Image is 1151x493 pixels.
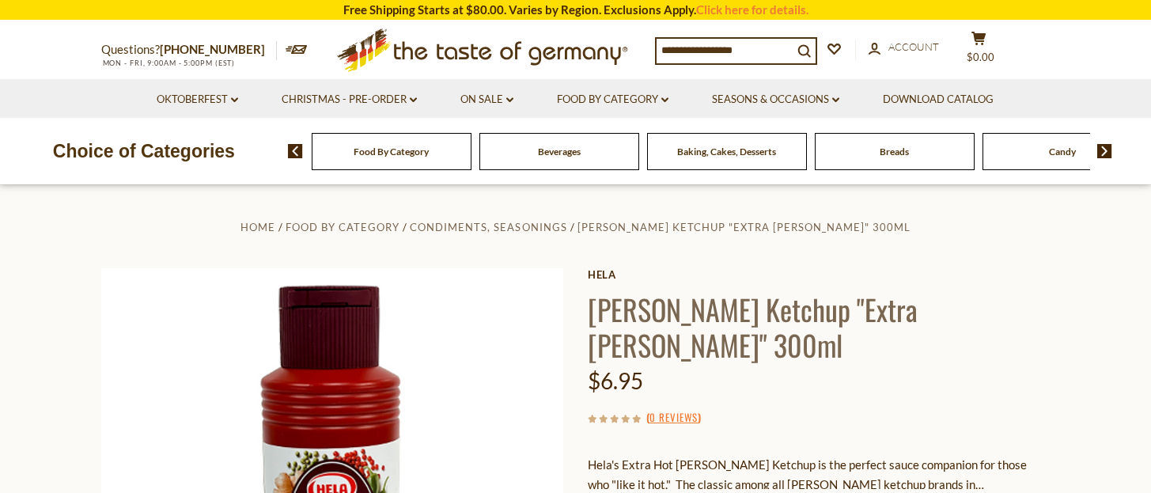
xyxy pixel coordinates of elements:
[712,91,839,108] a: Seasons & Occasions
[410,221,566,233] a: Condiments, Seasonings
[538,146,581,157] a: Beverages
[588,367,643,394] span: $6.95
[588,291,1051,362] h1: [PERSON_NAME] Ketchup "Extra [PERSON_NAME]" 300ml
[288,144,303,158] img: previous arrow
[557,91,668,108] a: Food By Category
[956,31,1003,70] button: $0.00
[160,42,265,56] a: [PHONE_NUMBER]
[888,40,939,53] span: Account
[588,268,1051,281] a: Hela
[677,146,776,157] a: Baking, Cakes, Desserts
[282,91,417,108] a: Christmas - PRE-ORDER
[880,146,909,157] a: Breads
[696,2,808,17] a: Click here for details.
[883,91,994,108] a: Download Catalog
[240,221,275,233] a: Home
[646,409,701,425] span: ( )
[1049,146,1076,157] a: Candy
[869,39,939,56] a: Account
[354,146,429,157] a: Food By Category
[649,409,698,427] a: 0 Reviews
[286,221,399,233] a: Food By Category
[157,91,238,108] a: Oktoberfest
[101,59,236,67] span: MON - FRI, 9:00AM - 5:00PM (EST)
[577,221,911,233] a: [PERSON_NAME] Ketchup "Extra [PERSON_NAME]" 300ml
[460,91,513,108] a: On Sale
[967,51,994,63] span: $0.00
[1097,144,1112,158] img: next arrow
[101,40,277,60] p: Questions?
